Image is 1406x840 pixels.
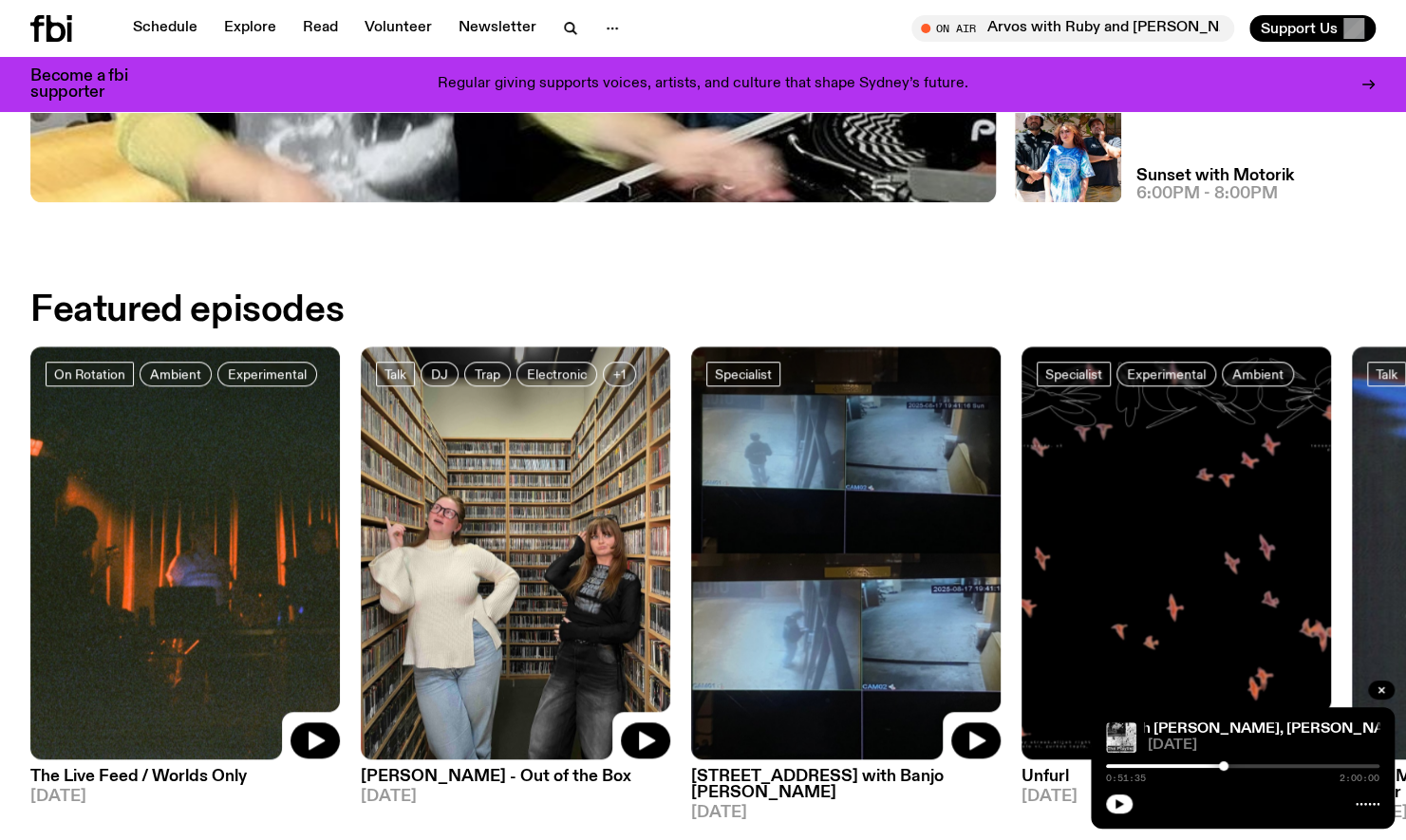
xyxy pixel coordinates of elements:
h3: [PERSON_NAME] - Out of the Box [361,769,670,785]
a: Electronic [516,362,597,386]
a: Trap [464,362,511,386]
span: [DATE] [691,805,1001,821]
a: Experimental [1116,362,1216,386]
span: +1 [613,367,626,382]
h3: The Live Feed / Worlds Only [30,769,340,785]
span: [DATE] [30,789,340,805]
span: DJ [431,367,448,382]
a: Sunset with Motorik [1136,168,1294,184]
h3: [STREET_ADDRESS] with Banjo [PERSON_NAME] [691,769,1001,801]
span: 2:00:00 [1340,774,1379,783]
a: Explore [213,15,288,42]
h3: Unfurl [1022,769,1331,785]
span: Talk [384,367,406,382]
span: 6:00pm - 8:00pm [1136,186,1278,202]
span: Specialist [1045,367,1102,382]
a: Unfurl[DATE] [1022,759,1331,805]
img: https://media.fbi.radio/images/IMG_7702.jpg [361,346,670,759]
a: Newsletter [447,15,548,42]
span: Ambient [150,367,201,382]
a: Talk [376,362,415,386]
span: Experimental [1127,367,1206,382]
h2: Featured episodes [30,293,344,327]
a: Experimental [217,362,317,386]
a: Volunteer [353,15,443,42]
p: Regular giving supports voices, artists, and culture that shape Sydney’s future. [438,76,968,93]
img: A grainy film image of shadowy band figures on stage, with red light behind them [30,346,340,759]
span: Trap [475,367,500,382]
a: On Rotation [46,362,134,386]
span: [DATE] [361,789,670,805]
a: Ambient [140,362,212,386]
a: Talk [1367,362,1406,386]
a: Specialist [1037,362,1111,386]
button: On AirArvos with Ruby and [PERSON_NAME] [911,15,1234,42]
span: Electronic [527,367,587,382]
img: Andrew, Reenie, and Pat stand in a row, smiling at the camera, in dappled light with a vine leafe... [1015,96,1121,202]
span: Experimental [228,367,307,382]
button: Support Us [1249,15,1376,42]
span: On Rotation [54,367,125,382]
h3: Become a fbi supporter [30,68,152,101]
a: Read [291,15,349,42]
a: [PERSON_NAME] - Out of the Box[DATE] [361,759,670,805]
a: DJ [421,362,459,386]
a: [STREET_ADDRESS] with Banjo [PERSON_NAME][DATE] [691,759,1001,821]
a: Schedule [122,15,209,42]
span: Ambient [1232,367,1284,382]
a: The Live Feed / Worlds Only[DATE] [30,759,340,805]
span: [DATE] [1148,738,1379,753]
button: +1 [603,362,636,386]
a: Ambient [1222,362,1294,386]
span: Specialist [715,367,772,382]
span: Talk [1376,367,1397,382]
span: [DATE] [1022,789,1331,805]
a: Specialist [706,362,780,386]
span: Support Us [1261,20,1338,37]
span: 0:51:35 [1106,774,1146,783]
